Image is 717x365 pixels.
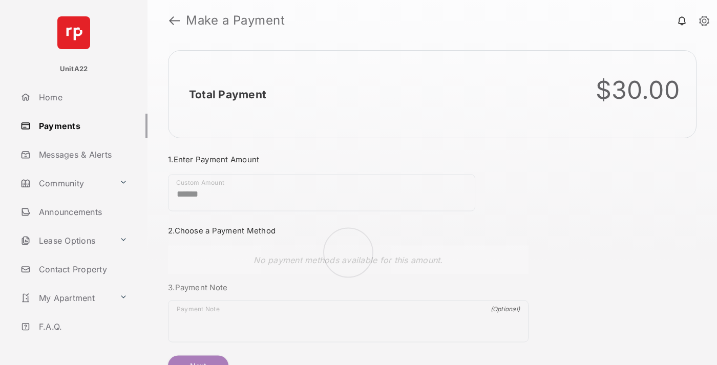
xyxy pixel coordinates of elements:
img: svg+xml;base64,PHN2ZyB4bWxucz0iaHR0cDovL3d3dy53My5vcmcvMjAwMC9zdmciIHdpZHRoPSI2NCIgaGVpZ2h0PSI2NC... [57,16,90,49]
a: Community [16,171,115,196]
a: Lease Options [16,228,115,253]
a: Home [16,85,147,110]
a: Contact Property [16,257,147,282]
div: $30.00 [596,75,680,105]
a: Announcements [16,200,147,224]
strong: Make a Payment [186,14,285,27]
h3: 2. Choose a Payment Method [168,226,529,235]
a: My Apartment [16,286,115,310]
h2: Total Payment [189,88,266,101]
h3: 1. Enter Payment Amount [168,155,529,164]
a: Payments [16,114,147,138]
p: UnitA22 [60,64,88,74]
h3: 3. Payment Note [168,283,529,292]
a: Messages & Alerts [16,142,147,167]
a: F.A.Q. [16,314,147,339]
